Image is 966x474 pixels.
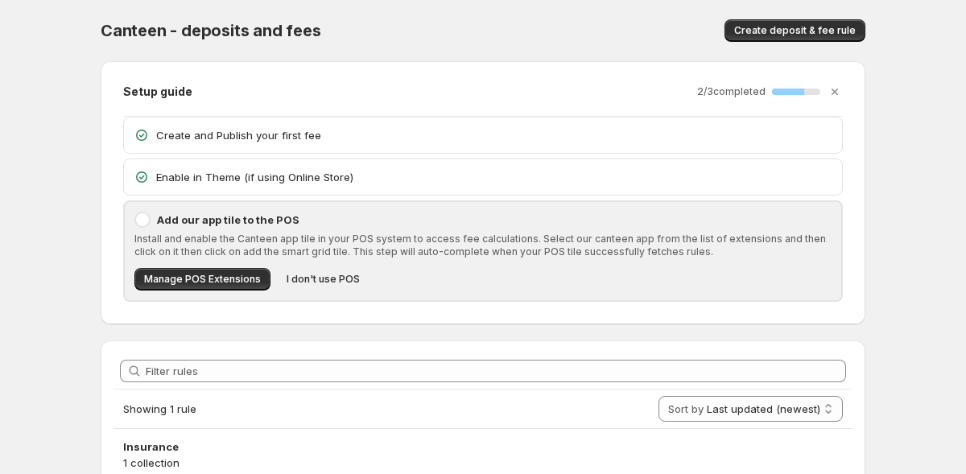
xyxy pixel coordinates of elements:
[144,273,261,286] span: Manage POS Extensions
[123,402,196,415] span: Showing 1 rule
[123,84,192,100] h2: Setup guide
[134,233,832,258] p: Install and enable the Canteen app tile in your POS system to access fee calculations. Select our...
[101,21,321,40] span: Canteen - deposits and fees
[123,455,843,471] p: 1 collection
[724,19,865,42] button: Create deposit & fee rule
[156,169,832,185] p: Enable in Theme (if using Online Store)
[146,360,846,382] input: Filter rules
[824,80,846,103] button: Dismiss setup guide
[156,127,832,143] p: Create and Publish your first fee
[134,268,270,291] button: Manage POS Extensions
[157,212,832,228] p: Add our app tile to the POS
[123,439,843,455] h3: Insurance
[697,85,766,98] p: 2 / 3 completed
[734,24,856,37] span: Create deposit & fee rule
[287,273,360,286] span: I don't use POS
[277,268,369,291] button: I don't use POS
